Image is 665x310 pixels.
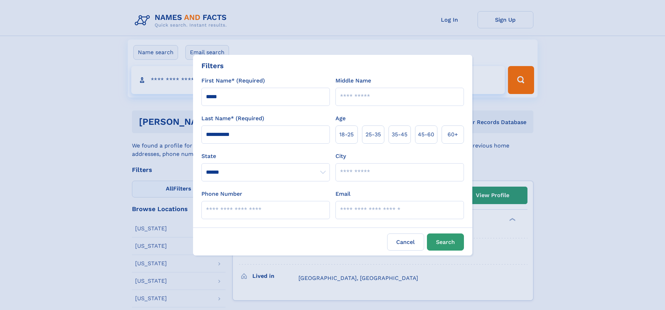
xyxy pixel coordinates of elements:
[339,130,354,139] span: 18‑25
[448,130,458,139] span: 60+
[201,77,265,85] label: First Name* (Required)
[201,114,264,123] label: Last Name* (Required)
[365,130,381,139] span: 25‑35
[335,77,371,85] label: Middle Name
[427,233,464,251] button: Search
[201,152,330,160] label: State
[392,130,407,139] span: 35‑45
[335,114,346,123] label: Age
[335,152,346,160] label: City
[335,190,350,198] label: Email
[387,233,424,251] label: Cancel
[418,130,434,139] span: 45‑60
[201,190,242,198] label: Phone Number
[201,60,224,71] div: Filters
